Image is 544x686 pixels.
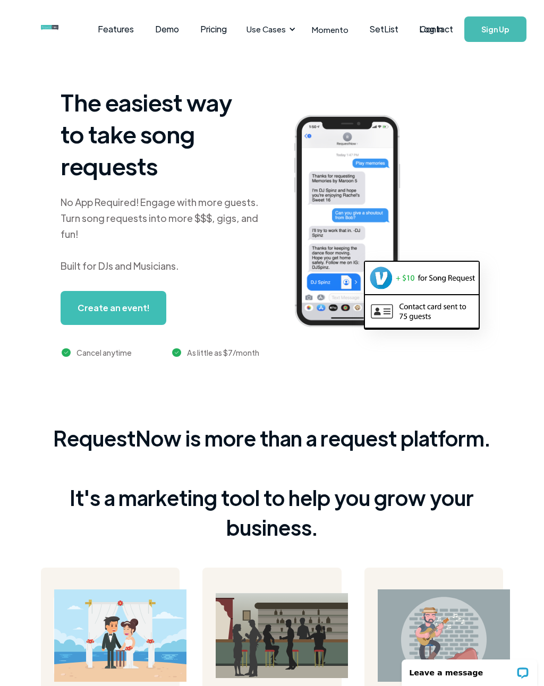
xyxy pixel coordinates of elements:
[187,346,259,359] div: As little as $7/month
[172,348,181,357] img: green checkmark
[359,13,409,46] a: SetList
[41,19,61,40] a: home
[246,23,286,35] div: Use Cases
[190,13,237,46] a: Pricing
[301,14,359,45] a: Momento
[61,86,259,182] h1: The easiest way to take song requests
[395,653,544,686] iframe: LiveChat chat widget
[76,346,132,359] div: Cancel anytime
[41,25,79,30] img: requestnow logo
[240,13,299,46] div: Use Cases
[87,13,144,46] a: Features
[365,295,479,327] img: contact card example
[378,589,510,682] img: guitarist
[365,262,479,294] img: venmo screenshot
[216,593,348,678] img: bar image
[61,194,259,274] div: No App Required! Engage with more guests. Turn song requests into more $$$, gigs, and fun! Built ...
[464,16,526,42] a: Sign Up
[41,423,503,542] div: RequestNow is more than a request platform. It's a marketing tool to help you grow your business.
[54,589,186,682] img: wedding on a beach
[409,11,454,48] a: Log In
[62,348,71,357] img: green checkmark
[285,109,422,335] img: iphone screenshot
[144,13,190,46] a: Demo
[61,291,166,325] a: Create an event!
